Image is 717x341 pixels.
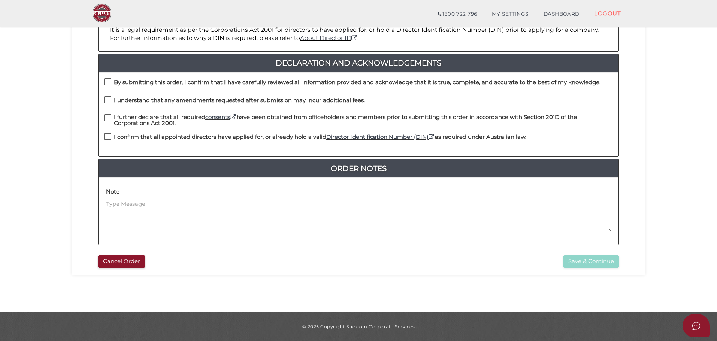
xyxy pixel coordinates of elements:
a: About Director ID [300,34,358,42]
a: consents [205,113,236,121]
a: DASHBOARD [536,7,587,22]
h4: Note [106,189,119,195]
a: Director Identification Number (DIN) [326,133,435,140]
button: Save & Continue [563,255,619,268]
a: Order Notes [99,162,618,174]
button: Cancel Order [98,255,145,268]
a: MY SETTINGS [484,7,536,22]
p: It is a legal requirement as per the Corporations Act 2001 for directors to have applied for, or ... [110,26,607,43]
h4: By submitting this order, I confirm that I have carefully reviewed all information provided and a... [114,79,600,86]
h4: I confirm that all appointed directors have applied for, or already hold a valid as required unde... [114,134,526,140]
button: Open asap [683,314,710,337]
div: © 2025 Copyright Shelcom Corporate Services [78,323,639,330]
a: Declaration And Acknowledgements [99,57,618,69]
h4: I understand that any amendments requested after submission may incur additional fees. [114,97,365,104]
a: 1300 722 796 [430,7,484,22]
a: LOGOUT [587,6,628,21]
h4: I further declare that all required have been obtained from officeholders and members prior to su... [114,114,613,127]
